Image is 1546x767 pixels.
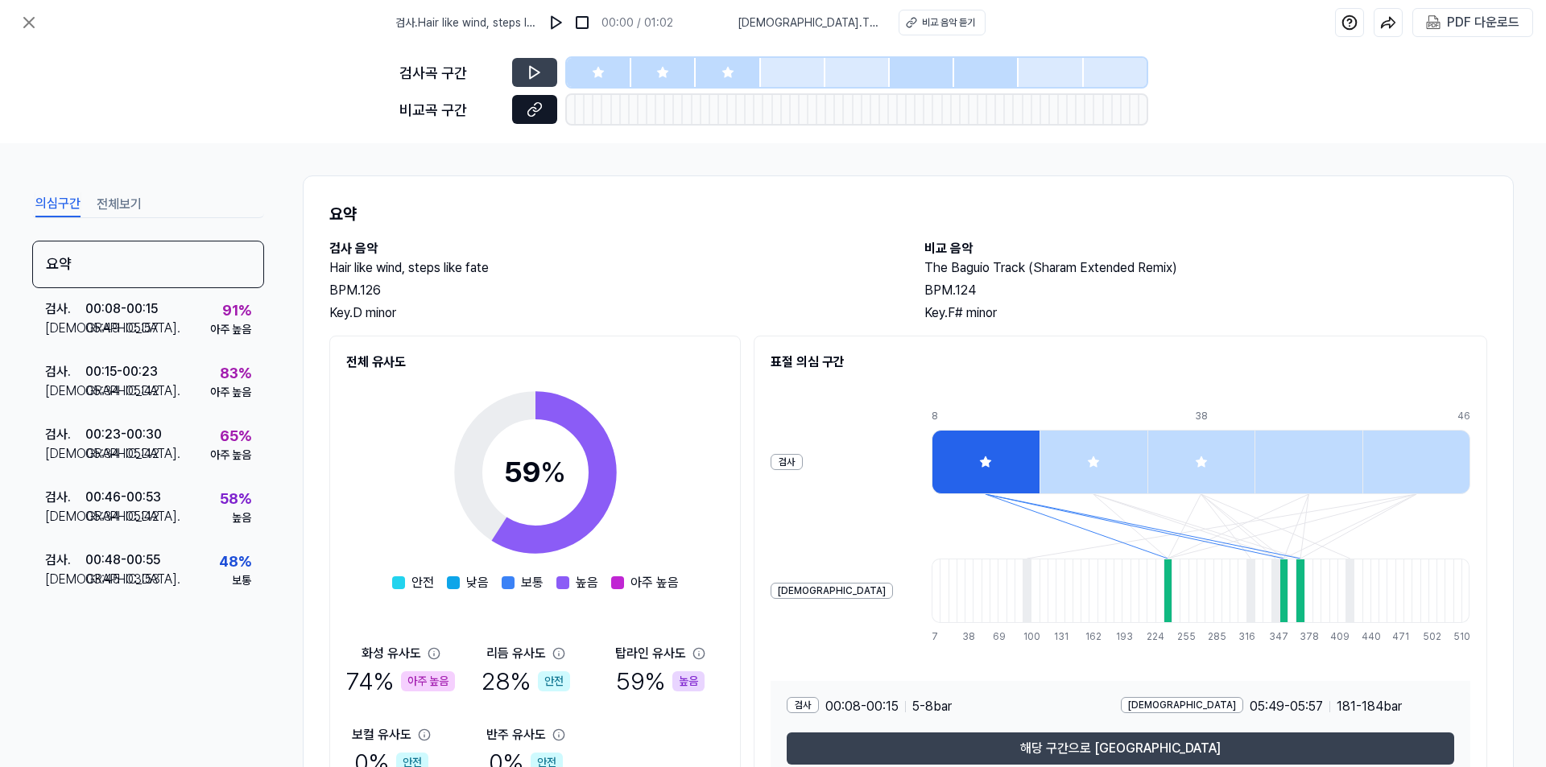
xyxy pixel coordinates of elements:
[1023,629,1031,644] div: 100
[45,381,85,401] div: [DEMOGRAPHIC_DATA] .
[329,281,892,300] div: BPM. 126
[899,10,986,35] button: 비교 음악 듣기
[401,671,455,691] div: 아주 높음
[540,455,566,489] span: %
[672,671,705,691] div: 높음
[399,99,502,121] div: 비교곡 구간
[35,192,81,217] button: 의심구간
[329,258,892,278] h2: Hair like wind, steps like fate
[576,573,598,592] span: 높음
[1426,15,1441,30] img: PDF Download
[45,425,85,444] div: 검사 .
[616,663,705,699] div: 59 %
[85,362,158,381] div: 00:15 - 00:23
[210,384,251,401] div: 아주 높음
[1250,697,1323,716] span: 05:49 - 05:57
[1457,409,1470,423] div: 46
[504,451,566,494] div: 59
[362,644,421,663] div: 화성 유사도
[1380,14,1396,31] img: share
[85,444,159,464] div: 05:34 - 05:42
[45,362,85,381] div: 검사 .
[85,570,160,589] div: 03:45 - 03:53
[1195,409,1303,423] div: 38
[924,303,1487,323] div: Key. F# minor
[521,573,544,592] span: 보통
[1341,14,1358,31] img: help
[1300,629,1308,644] div: 378
[574,14,590,31] img: stop
[85,425,162,444] div: 00:23 - 00:30
[97,192,142,217] button: 전체보기
[1085,629,1093,644] div: 162
[210,447,251,464] div: 아주 높음
[486,725,546,744] div: 반주 유사도
[346,663,455,699] div: 74 %
[1208,629,1216,644] div: 285
[219,551,251,572] div: 48 %
[45,319,85,338] div: [DEMOGRAPHIC_DATA] .
[1116,629,1124,644] div: 193
[45,488,85,507] div: 검사 .
[912,697,952,716] span: 5 - 8 bar
[45,299,85,319] div: 검사 .
[395,14,537,31] span: 검사 . Hair like wind, steps like fate
[346,353,724,372] h2: 전체 유사도
[538,671,570,691] div: 안전
[85,507,159,526] div: 05:34 - 05:42
[922,15,975,30] div: 비교 음악 듣기
[932,409,1040,423] div: 8
[45,570,85,589] div: [DEMOGRAPHIC_DATA] .
[771,583,893,599] div: [DEMOGRAPHIC_DATA]
[1423,9,1523,36] button: PDF 다운로드
[924,258,1487,278] h2: The Baguio Track (Sharam Extended Remix)
[32,241,264,288] div: 요약
[1362,629,1370,644] div: 440
[1423,629,1431,644] div: 502
[1330,629,1338,644] div: 409
[771,454,803,470] div: 검사
[1054,629,1062,644] div: 131
[1337,697,1402,716] span: 181 - 184 bar
[85,319,159,338] div: 05:49 - 05:57
[329,303,892,323] div: Key. D minor
[1121,697,1243,713] div: [DEMOGRAPHIC_DATA]
[932,629,940,644] div: 7
[1392,629,1400,644] div: 471
[787,732,1454,765] button: 해당 구간으로 [GEOGRAPHIC_DATA]
[45,444,85,464] div: [DEMOGRAPHIC_DATA] .
[45,507,85,526] div: [DEMOGRAPHIC_DATA] .
[329,239,892,258] h2: 검사 음악
[738,14,879,31] span: [DEMOGRAPHIC_DATA] . The Baguio Track (Sharam Extended Remix)
[85,299,158,319] div: 00:08 - 00:15
[825,697,899,716] span: 00:08 - 00:15
[924,281,1487,300] div: BPM. 124
[85,488,161,507] div: 00:46 - 00:53
[1147,629,1155,644] div: 224
[352,725,411,744] div: 보컬 유사도
[222,299,251,321] div: 91 %
[486,644,546,663] div: 리듬 유사도
[787,697,819,713] div: 검사
[220,488,251,509] div: 58 %
[466,573,489,592] span: 낮음
[1447,12,1519,33] div: PDF 다운로드
[548,14,564,31] img: play
[924,239,1487,258] h2: 비교 음악
[329,202,1487,226] h1: 요약
[85,551,160,570] div: 00:48 - 00:55
[630,573,679,592] span: 아주 높음
[232,509,251,526] div: 높음
[85,381,159,401] div: 05:34 - 05:42
[399,62,502,84] div: 검사곡 구간
[220,362,251,384] div: 83 %
[1453,629,1470,644] div: 510
[482,663,570,699] div: 28 %
[1177,629,1185,644] div: 255
[411,573,434,592] span: 안전
[210,321,251,338] div: 아주 높음
[1238,629,1246,644] div: 316
[220,425,251,447] div: 65 %
[993,629,1001,644] div: 69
